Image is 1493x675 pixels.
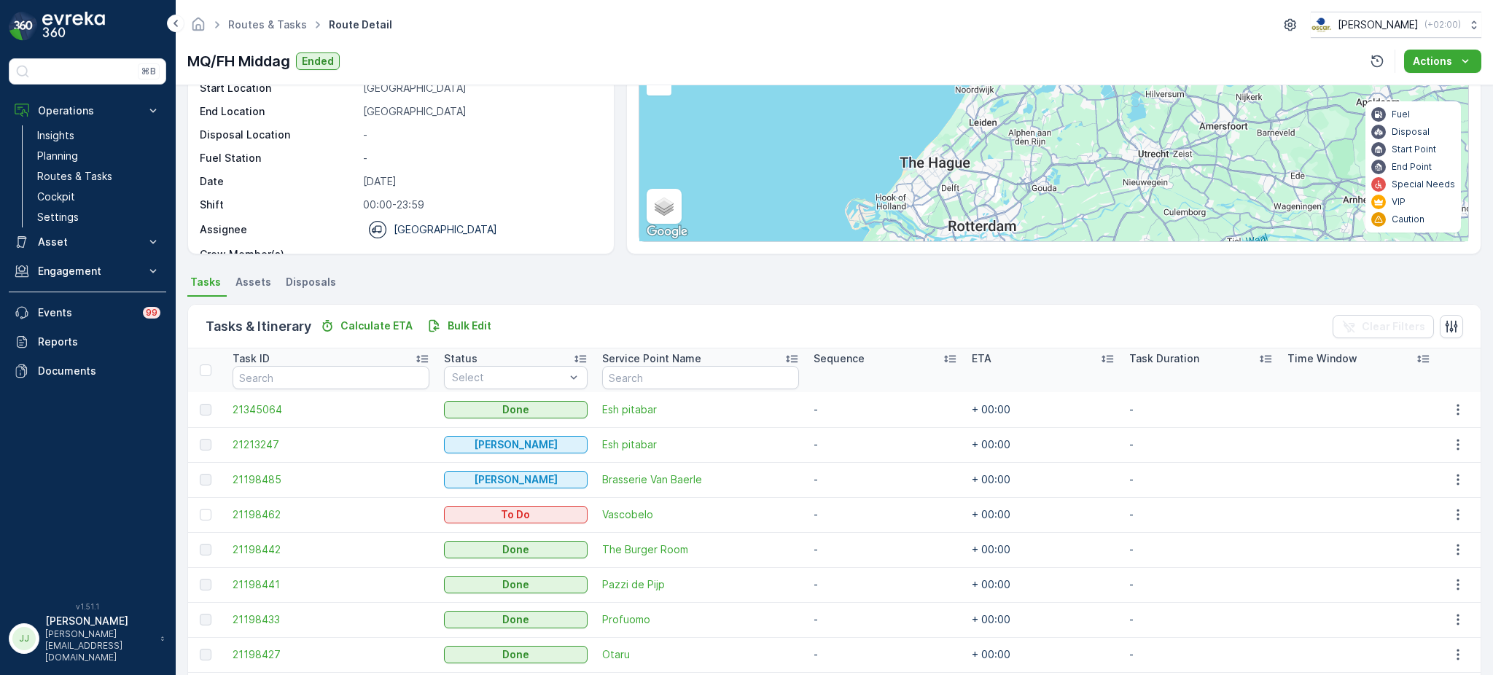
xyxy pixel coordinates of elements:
[1129,351,1199,366] p: Task Duration
[1122,462,1280,497] td: -
[444,401,588,418] button: Done
[45,628,153,663] p: [PERSON_NAME][EMAIL_ADDRESS][DOMAIN_NAME]
[12,627,36,650] div: JJ
[9,356,166,386] a: Documents
[1404,50,1481,73] button: Actions
[340,319,413,333] p: Calculate ETA
[421,317,497,335] button: Bulk Edit
[814,351,865,366] p: Sequence
[964,532,1123,567] td: + 00:00
[42,12,105,41] img: logo_dark-DEwI_e13.png
[233,507,429,522] a: 21198462
[363,104,599,119] p: [GEOGRAPHIC_DATA]
[602,542,799,557] a: The Burger Room
[806,497,964,532] td: -
[1392,109,1410,120] p: Fuel
[9,298,166,327] a: Events99
[200,81,357,95] p: Start Location
[444,576,588,593] button: Done
[602,366,799,389] input: Search
[38,264,137,278] p: Engagement
[31,207,166,227] a: Settings
[964,462,1123,497] td: + 00:00
[1392,161,1432,173] p: End Point
[452,370,565,385] p: Select
[363,198,599,212] p: 00:00-23:59
[1122,427,1280,462] td: -
[363,151,599,165] p: -
[9,327,166,356] a: Reports
[964,427,1123,462] td: + 00:00
[31,146,166,166] a: Planning
[1338,17,1419,32] p: [PERSON_NAME]
[501,507,530,522] p: To Do
[1122,497,1280,532] td: -
[1122,602,1280,637] td: -
[444,611,588,628] button: Done
[602,472,799,487] a: Brasserie Van Baerle
[502,402,529,417] p: Done
[1413,54,1452,69] p: Actions
[200,104,357,119] p: End Location
[602,507,799,522] a: Vascobelo
[200,579,211,590] div: Toggle Row Selected
[233,402,429,417] span: 21345064
[806,532,964,567] td: -
[200,128,357,142] p: Disposal Location
[643,222,691,241] img: Google
[233,542,429,557] a: 21198442
[233,437,429,452] a: 21213247
[1333,315,1434,338] button: Clear Filters
[233,472,429,487] a: 21198485
[363,174,599,189] p: [DATE]
[474,472,558,487] p: [PERSON_NAME]
[206,316,311,337] p: Tasks & Itinerary
[502,577,529,592] p: Done
[286,275,336,289] span: Disposals
[448,319,491,333] p: Bulk Edit
[444,646,588,663] button: Done
[639,9,1468,241] div: 0
[602,612,799,627] a: Profuomo
[200,649,211,660] div: Toggle Row Selected
[1311,12,1481,38] button: [PERSON_NAME](+02:00)
[806,602,964,637] td: -
[444,471,588,488] button: Geen Afval
[474,437,558,452] p: [PERSON_NAME]
[1362,319,1425,334] p: Clear Filters
[502,647,529,662] p: Done
[233,351,270,366] p: Task ID
[233,612,429,627] a: 21198433
[1311,17,1332,33] img: basis-logo_rgb2x.png
[200,439,211,450] div: Toggle Row Selected
[326,17,395,32] span: Route Detail
[37,149,78,163] p: Planning
[200,614,211,625] div: Toggle Row Selected
[31,125,166,146] a: Insights
[1122,637,1280,672] td: -
[806,427,964,462] td: -
[602,647,799,662] a: Otaru
[9,602,166,611] span: v 1.51.1
[444,506,588,523] button: To Do
[9,257,166,286] button: Engagement
[648,190,680,222] a: Layers
[9,12,38,41] img: logo
[972,351,991,366] p: ETA
[296,52,340,70] button: Ended
[444,436,588,453] button: Geen Afval
[602,437,799,452] a: Esh pitabar
[200,247,357,262] p: Crew Member(s)
[964,392,1123,427] td: + 00:00
[9,614,166,663] button: JJ[PERSON_NAME][PERSON_NAME][EMAIL_ADDRESS][DOMAIN_NAME]
[200,474,211,485] div: Toggle Row Selected
[233,366,429,389] input: Search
